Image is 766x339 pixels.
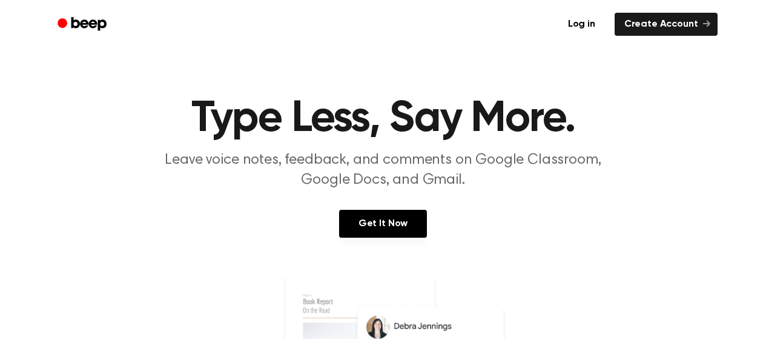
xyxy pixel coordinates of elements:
a: Create Account [615,13,718,36]
a: Beep [49,13,117,36]
a: Get It Now [339,210,427,238]
p: Leave voice notes, feedback, and comments on Google Classroom, Google Docs, and Gmail. [151,150,616,190]
a: Log in [556,10,607,38]
h1: Type Less, Say More. [73,97,693,141]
